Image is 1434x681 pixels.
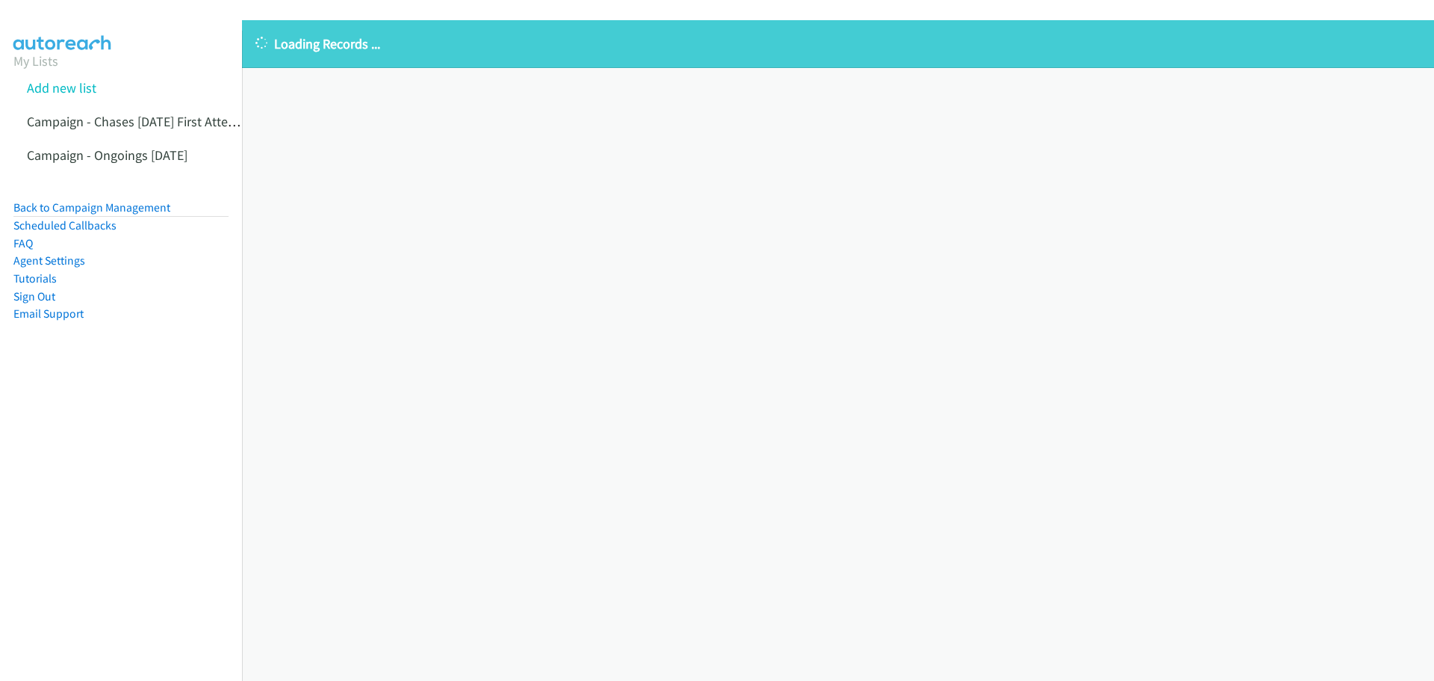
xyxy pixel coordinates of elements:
a: Scheduled Callbacks [13,218,117,232]
a: Tutorials [13,271,57,286]
a: Campaign - Chases [DATE] First Attempts [27,113,257,130]
a: Agent Settings [13,253,85,268]
a: Campaign - Ongoings [DATE] [27,147,187,164]
a: FAQ [13,236,33,250]
a: Back to Campaign Management [13,200,170,215]
a: Email Support [13,306,84,321]
a: My Lists [13,52,58,70]
a: Add new list [27,79,96,96]
p: Loading Records ... [255,34,1421,54]
a: Sign Out [13,289,55,303]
